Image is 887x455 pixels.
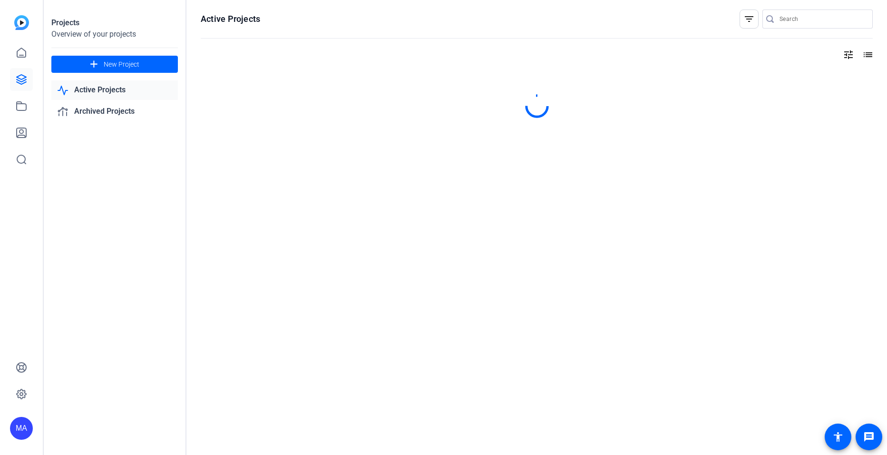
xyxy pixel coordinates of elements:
h1: Active Projects [201,13,260,25]
div: Projects [51,17,178,29]
mat-icon: filter_list [743,13,755,25]
img: blue-gradient.svg [14,15,29,30]
input: Search [780,13,865,25]
button: New Project [51,56,178,73]
div: MA [10,417,33,440]
mat-icon: add [88,59,100,70]
a: Archived Projects [51,102,178,121]
mat-icon: list [861,49,873,60]
mat-icon: accessibility [832,431,844,443]
mat-icon: message [863,431,875,443]
mat-icon: tune [843,49,854,60]
div: Overview of your projects [51,29,178,40]
a: Active Projects [51,80,178,100]
span: New Project [104,59,139,69]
